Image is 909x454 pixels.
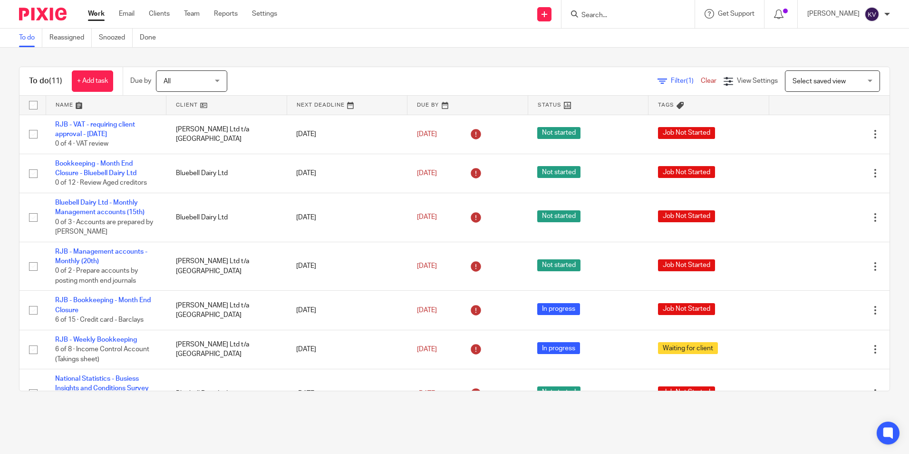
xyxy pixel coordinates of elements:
span: (11) [49,77,62,85]
p: Due by [130,76,151,86]
a: Clear [701,78,716,84]
span: Waiting for client [658,342,718,354]
span: Job Not Started [658,210,715,222]
a: To do [19,29,42,47]
span: [DATE] [417,307,437,314]
span: 0 of 12 · Review Aged creditors [55,180,147,187]
td: [PERSON_NAME] Ltd t/a [GEOGRAPHIC_DATA] [166,115,287,154]
span: Job Not Started [658,303,715,315]
span: [DATE] [417,263,437,269]
td: [DATE] [287,154,407,193]
td: Bluebell Dairy Ltd [166,193,287,242]
a: RJB - VAT - requiring client approval - [DATE] [55,121,135,138]
a: Reassigned [49,29,92,47]
span: Job Not Started [658,127,715,139]
span: In progress [537,303,580,315]
a: RJB - Management accounts - Monthly (20th) [55,248,147,265]
a: Team [184,9,200,19]
a: Snoozed [99,29,133,47]
td: [PERSON_NAME] Ltd t/a [GEOGRAPHIC_DATA] [166,291,287,330]
a: RJB - Bookkeeping - Month End Closure [55,297,151,313]
a: Clients [149,9,170,19]
span: 0 of 4 · VAT review [55,140,108,147]
a: Done [140,29,163,47]
td: [DATE] [287,369,407,418]
td: Bluebell Dairy Ltd [166,154,287,193]
span: 0 of 3 · Accounts are prepared by [PERSON_NAME] [55,219,153,236]
span: [DATE] [417,390,437,397]
td: [DATE] [287,291,407,330]
span: Not started [537,386,580,398]
span: 6 of 15 · Credit card - Barclays [55,316,144,323]
span: (1) [686,78,694,84]
span: Not started [537,166,580,178]
span: Get Support [718,10,754,17]
input: Search [580,11,666,20]
span: [DATE] [417,170,437,177]
td: [DATE] [287,242,407,291]
span: View Settings [737,78,778,84]
span: Select saved view [793,78,846,85]
span: [DATE] [417,214,437,221]
td: Bluebell Dairy Ltd [166,369,287,418]
span: All [164,78,171,85]
span: Job Not Started [658,259,715,271]
span: In progress [537,342,580,354]
span: 0 of 2 · Prepare accounts by posting month end journals [55,268,138,285]
h1: To do [29,76,62,86]
td: [DATE] [287,115,407,154]
a: + Add task [72,70,113,92]
td: [PERSON_NAME] Ltd t/a [GEOGRAPHIC_DATA] [166,242,287,291]
span: Tags [658,102,674,108]
a: Bookkeeping - Month End Closure - Bluebell Dairy Ltd [55,160,136,177]
td: [DATE] [287,330,407,369]
td: [PERSON_NAME] Ltd t/a [GEOGRAPHIC_DATA] [166,330,287,369]
span: Job Not Started [658,386,715,398]
p: [PERSON_NAME] [807,9,860,19]
a: RJB - Weekly Bookkeeping [55,336,137,343]
span: 6 of 8 · Income Control Account (Takings sheet) [55,346,149,363]
span: Not started [537,210,580,222]
a: National Statistics - Busiess Insights and Conditions Survey [55,375,149,392]
span: [DATE] [417,346,437,353]
a: Work [88,9,105,19]
a: Reports [214,9,238,19]
a: Settings [252,9,277,19]
td: [DATE] [287,193,407,242]
a: Email [119,9,135,19]
span: Not started [537,259,580,271]
a: Bluebell Dairy Ltd - Monthly Management accounts (15th) [55,199,145,216]
img: Pixie [19,8,67,20]
span: Not started [537,127,580,139]
span: Job Not Started [658,166,715,178]
span: [DATE] [417,131,437,138]
span: Filter [671,78,701,84]
img: svg%3E [864,7,880,22]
